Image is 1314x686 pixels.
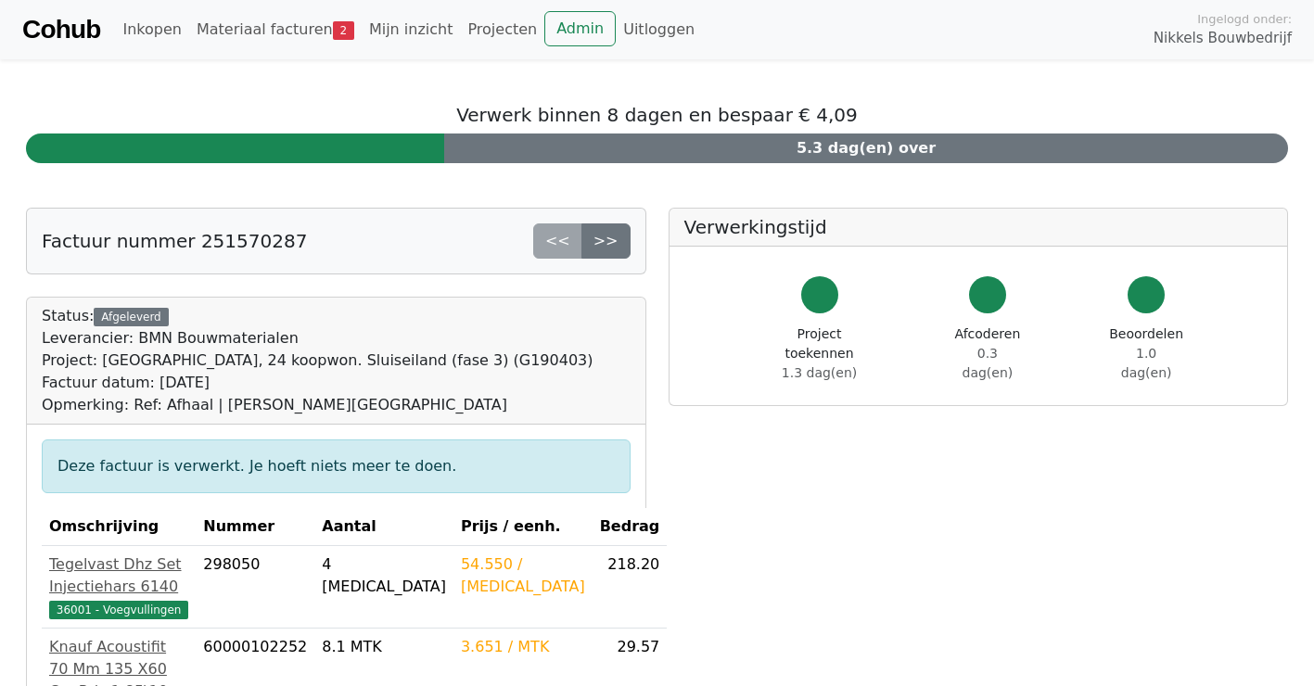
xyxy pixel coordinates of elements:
div: Opmerking: Ref: Afhaal | [PERSON_NAME][GEOGRAPHIC_DATA] [42,394,593,416]
div: 3.651 / MTK [461,636,585,658]
h5: Factuur nummer 251570287 [42,230,307,252]
div: Tegelvast Dhz Set Injectiehars 6140 [49,553,188,598]
span: Nikkels Bouwbedrijf [1154,28,1292,49]
span: 36001 - Voegvullingen [49,601,188,619]
th: Omschrijving [42,508,196,546]
a: Cohub [22,7,100,52]
a: Admin [544,11,616,46]
th: Aantal [314,508,453,546]
div: Project toekennen [773,324,866,383]
div: Afcoderen [955,324,1021,383]
div: Factuur datum: [DATE] [42,372,593,394]
a: Materiaal facturen2 [189,11,362,48]
a: Inkopen [115,11,188,48]
div: Leverancier: BMN Bouwmaterialen [42,327,593,349]
div: 54.550 / [MEDICAL_DATA] [461,553,585,598]
a: Uitloggen [616,11,702,48]
a: >> [581,223,631,259]
div: Status: [42,305,593,416]
div: Project: [GEOGRAPHIC_DATA], 24 koopwon. Sluiseiland (fase 3) (G190403) [42,349,593,372]
div: Beoordelen [1109,324,1183,383]
div: Afgeleverd [94,308,168,326]
td: 218.20 [593,546,668,629]
h5: Verwerkingstijd [684,216,1273,238]
div: 5.3 dag(en) over [444,133,1288,163]
div: 4 [MEDICAL_DATA] [322,553,446,598]
th: Prijs / eenh. [453,508,593,546]
div: 8.1 MTK [322,636,446,658]
a: Tegelvast Dhz Set Injectiehars 614036001 - Voegvullingen [49,553,188,620]
span: 0.3 dag(en) [963,346,1014,380]
h5: Verwerk binnen 8 dagen en bespaar € 4,09 [26,104,1288,126]
td: 298050 [196,546,314,629]
a: Mijn inzicht [362,11,461,48]
a: Projecten [460,11,544,48]
th: Bedrag [593,508,668,546]
span: 1.0 dag(en) [1121,346,1172,380]
div: Deze factuur is verwerkt. Je hoeft niets meer te doen. [42,439,631,493]
th: Nummer [196,508,314,546]
span: 2 [333,21,354,40]
span: Ingelogd onder: [1197,10,1292,28]
span: 1.3 dag(en) [782,365,857,380]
